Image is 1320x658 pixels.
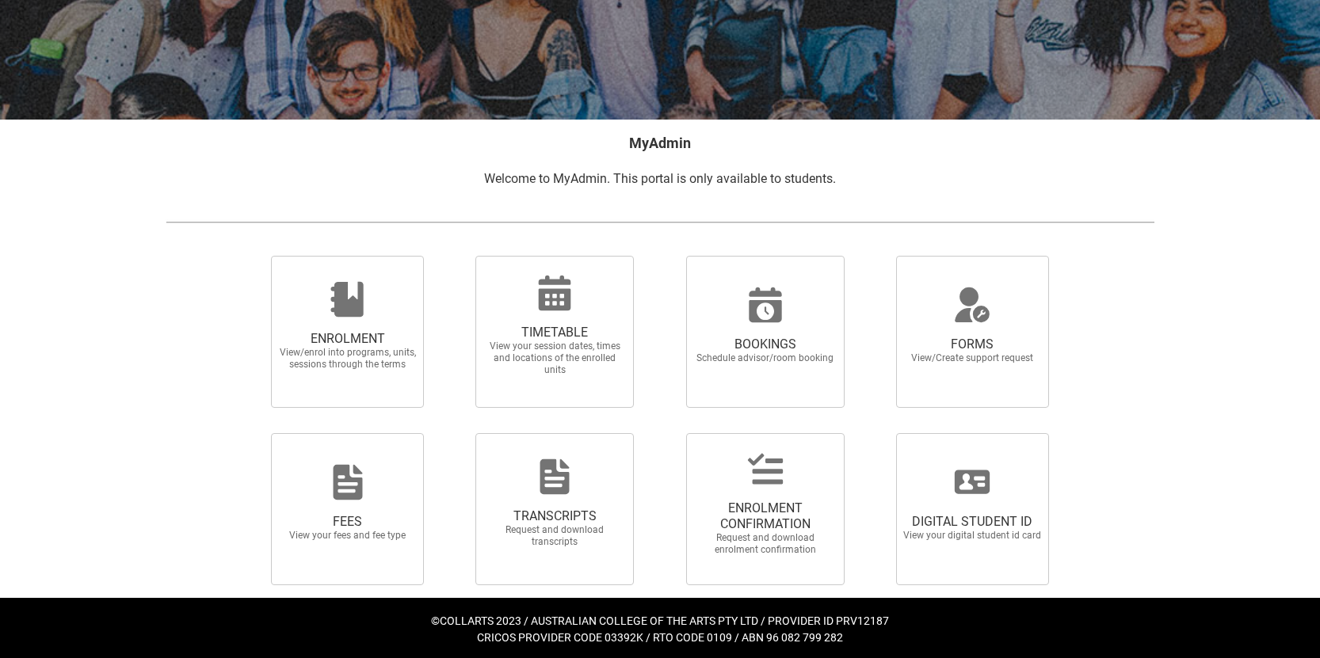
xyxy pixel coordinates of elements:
span: View your digital student id card [902,530,1042,542]
span: TIMETABLE [485,325,624,340]
h2: MyAdmin [166,132,1154,154]
span: Request and download enrolment confirmation [696,532,835,556]
span: ENROLMENT [278,331,418,347]
span: DIGITAL STUDENT ID [902,514,1042,530]
span: ENROLMENT CONFIRMATION [696,500,835,532]
span: TRANSCRIPTS [485,508,624,524]
span: View/Create support request [902,352,1042,364]
span: View/enrol into programs, units, sessions through the terms [278,347,418,371]
span: Schedule advisor/room booking [696,352,835,364]
span: Welcome to MyAdmin. This portal is only available to students. [484,171,836,186]
span: View your fees and fee type [278,530,418,542]
span: View your session dates, times and locations of the enrolled units [485,340,624,376]
span: FORMS [902,337,1042,352]
span: BOOKINGS [696,337,835,352]
span: Request and download transcripts [485,524,624,548]
span: FEES [278,514,418,530]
